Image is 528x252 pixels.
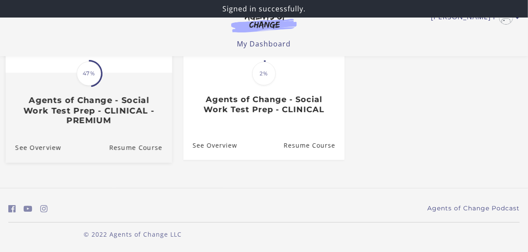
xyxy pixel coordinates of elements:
a: Agents of Change - Social Work Test Prep - CLINICAL: See Overview [183,131,237,160]
p: © 2022 Agents of Change LLC [8,230,257,239]
h3: Agents of Change - Social Work Test Prep - CLINICAL - PREMIUM [15,96,162,126]
a: https://www.facebook.com/groups/aswbtestprep (Open in a new window) [8,202,16,215]
a: Toggle menu [431,11,515,25]
a: Agents of Change - Social Work Test Prep - CLINICAL - PREMIUM: Resume Course [109,133,172,163]
img: Agents of Change Logo [222,12,306,32]
a: Agents of Change Podcast [427,204,520,213]
a: My Dashboard [237,39,291,49]
span: 2% [252,62,276,85]
a: https://www.youtube.com/c/AgentsofChangeTestPrepbyMeaganMitchell (Open in a new window) [24,202,32,215]
a: Agents of Change - Social Work Test Prep - CLINICAL: Resume Course [284,131,345,160]
a: https://www.instagram.com/agentsofchangeprep/ (Open in a new window) [40,202,48,215]
p: Signed in successfully. [4,4,524,14]
i: https://www.instagram.com/agentsofchangeprep/ (Open in a new window) [40,205,48,213]
h3: Agents of Change - Social Work Test Prep - CLINICAL [193,95,335,114]
span: 47% [77,61,101,86]
i: https://www.youtube.com/c/AgentsofChangeTestPrepbyMeaganMitchell (Open in a new window) [24,205,32,213]
i: https://www.facebook.com/groups/aswbtestprep (Open in a new window) [8,205,16,213]
a: Agents of Change - Social Work Test Prep - CLINICAL - PREMIUM: See Overview [6,133,61,163]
